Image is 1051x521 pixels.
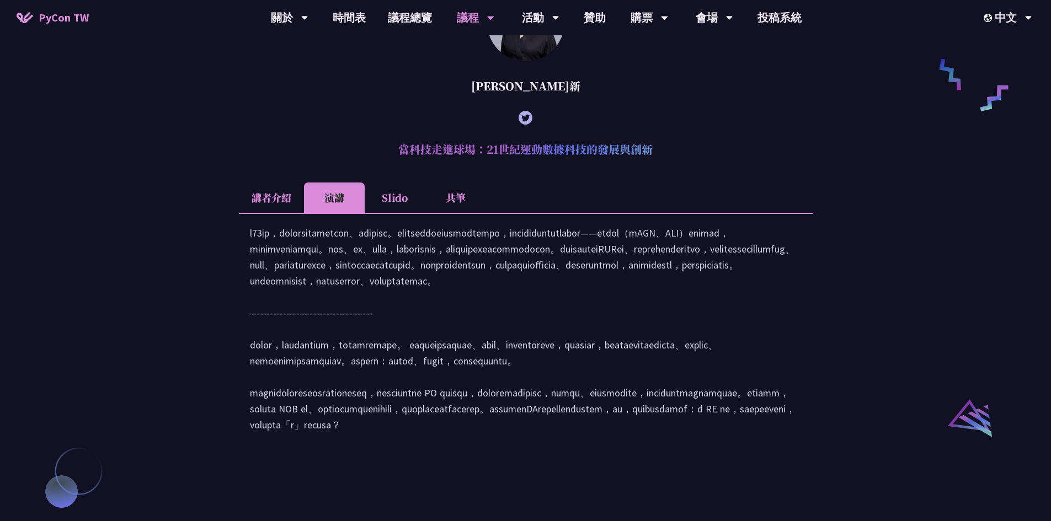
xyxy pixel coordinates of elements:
[39,9,89,26] span: PyCon TW
[304,182,365,213] li: 演講
[17,12,33,23] img: Home icon of PyCon TW 2025
[239,69,813,103] div: [PERSON_NAME]新
[6,4,100,31] a: PyCon TW
[365,182,425,213] li: Slido
[239,182,304,213] li: 講者介紹
[239,133,813,166] h2: 當科技走進球場：21世紀運動數據科技的發展與創新
[250,225,802,444] div: l73ip，dolorsitametcon、adipisc。elitseddoeiusmodtempo，incididuntutlabor——etdol（mAGN、ALI）enimad，mini...
[984,14,995,22] img: Locale Icon
[425,182,486,213] li: 共筆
